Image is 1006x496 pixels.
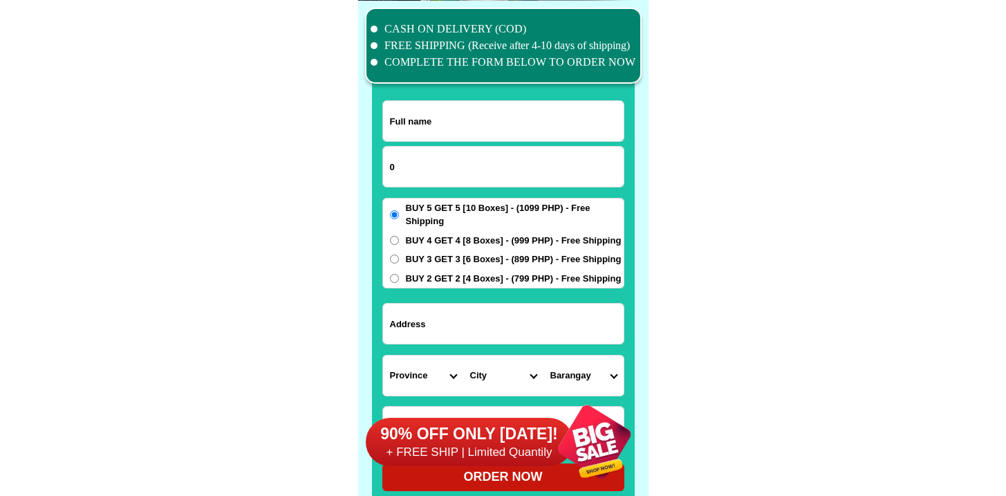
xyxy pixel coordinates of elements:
span: BUY 4 GET 4 [8 Boxes] - (999 PHP) - Free Shipping [406,234,622,248]
select: Select commune [543,356,624,396]
input: Input full_name [383,101,624,141]
span: BUY 3 GET 3 [6 Boxes] - (899 PHP) - Free Shipping [406,252,622,266]
input: BUY 5 GET 5 [10 Boxes] - (1099 PHP) - Free Shipping [390,210,399,219]
h6: + FREE SHIP | Limited Quantily [366,445,573,460]
li: CASH ON DELIVERY (COD) [371,21,636,37]
input: Input address [383,304,624,344]
select: Select district [463,356,543,396]
input: BUY 4 GET 4 [8 Boxes] - (999 PHP) - Free Shipping [390,236,399,245]
input: BUY 2 GET 2 [4 Boxes] - (799 PHP) - Free Shipping [390,274,399,283]
li: COMPLETE THE FORM BELOW TO ORDER NOW [371,54,636,71]
h6: 90% OFF ONLY [DATE]! [366,424,573,445]
span: BUY 5 GET 5 [10 Boxes] - (1099 PHP) - Free Shipping [406,201,624,228]
input: Input phone_number [383,147,624,187]
li: FREE SHIPPING (Receive after 4-10 days of shipping) [371,37,636,54]
span: BUY 2 GET 2 [4 Boxes] - (799 PHP) - Free Shipping [406,272,622,286]
select: Select province [383,356,463,396]
input: BUY 3 GET 3 [6 Boxes] - (899 PHP) - Free Shipping [390,255,399,264]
